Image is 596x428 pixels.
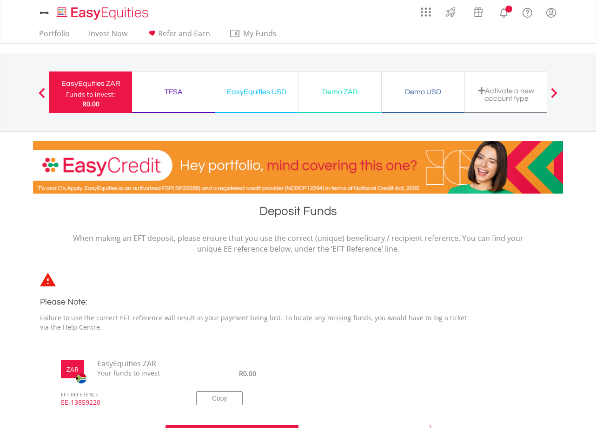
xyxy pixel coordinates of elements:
span: My Funds [229,27,290,39]
span: EFT REFERENCE [54,378,182,398]
img: grid-menu-icon.svg [421,7,431,17]
a: Portfolio [35,29,73,43]
span: R0.00 [82,99,99,108]
span: Your funds to invest [90,369,183,378]
div: Demo USD [387,85,459,98]
span: EasyEquities ZAR [90,358,183,369]
p: When making an EFT deposit, please ensure that you use the correct (unique) beneficiary / recipie... [73,233,523,254]
img: statements-icon-error-satrix.svg [40,272,56,286]
div: Activate a new account type [470,87,542,102]
a: Vouchers [464,2,492,19]
img: thrive-v2.svg [443,5,458,19]
img: EasyEquities_Logo.png [55,6,152,21]
button: Copy [196,391,243,405]
a: Home page [53,2,152,21]
span: R0.00 [239,369,256,378]
label: ZAR [66,365,79,374]
h3: Please Note: [40,296,477,309]
div: EasyEquities USD [221,85,292,98]
span: EE-13859220 [54,398,182,415]
span: Refer and Earn [158,28,210,39]
div: EasyEquities ZAR [55,77,126,90]
p: Failure to use the correct EFT reference will result in your payment being lost. To locate any mi... [40,313,477,332]
div: Funds to invest: [66,90,115,99]
a: Refer and Earn [143,29,214,43]
a: Invest Now [85,29,131,43]
img: vouchers-v2.svg [470,5,486,19]
div: Demo ZAR [304,85,376,98]
a: My Profile [539,2,563,23]
h1: Deposit Funds [33,203,563,224]
a: Notifications [492,2,516,21]
div: TFSA [138,85,209,98]
a: FAQ's and Support [516,2,539,21]
img: EasyCredit Promotion Banner [33,141,563,194]
a: AppsGrid [415,2,437,17]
